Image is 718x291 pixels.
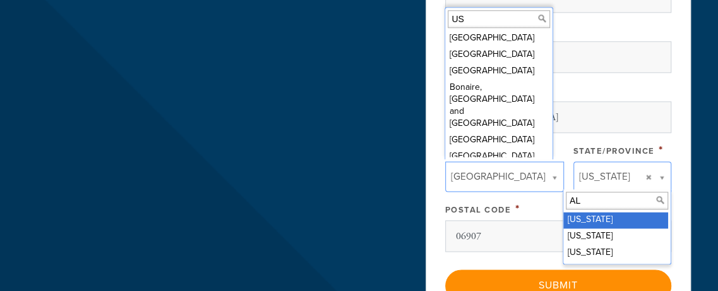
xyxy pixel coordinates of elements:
div: Bonaire, [GEOGRAPHIC_DATA] and [GEOGRAPHIC_DATA] [445,80,550,132]
div: [US_STATE] [563,212,668,228]
div: [GEOGRAPHIC_DATA] [445,47,550,63]
div: [GEOGRAPHIC_DATA] [445,149,550,165]
div: [GEOGRAPHIC_DATA] [445,132,550,149]
div: [US_STATE] [563,228,668,245]
div: [GEOGRAPHIC_DATA] [445,30,550,47]
div: [GEOGRAPHIC_DATA] [445,63,550,80]
div: [US_STATE] [563,245,668,261]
